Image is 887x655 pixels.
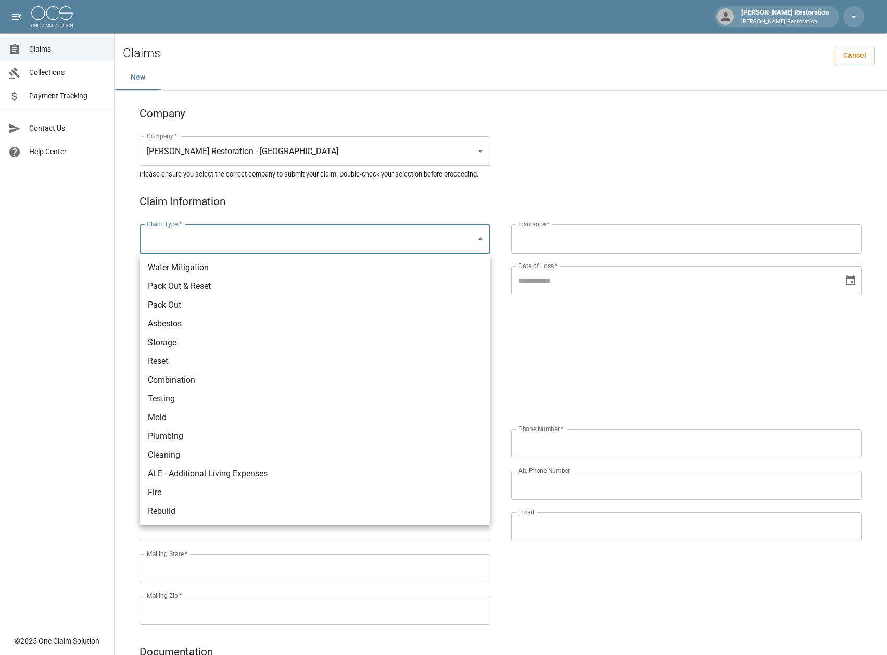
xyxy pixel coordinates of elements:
li: Reset [140,352,490,371]
li: Testing [140,389,490,408]
li: Plumbing [140,427,490,446]
li: Water Mitigation [140,258,490,277]
li: ALE - Additional Living Expenses [140,464,490,483]
li: Fire [140,483,490,502]
li: Storage [140,333,490,352]
li: Cleaning [140,446,490,464]
li: Pack Out & Reset [140,277,490,296]
li: Combination [140,371,490,389]
li: Asbestos [140,314,490,333]
li: Pack Out [140,296,490,314]
li: Mold [140,408,490,427]
li: Rebuild [140,502,490,521]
